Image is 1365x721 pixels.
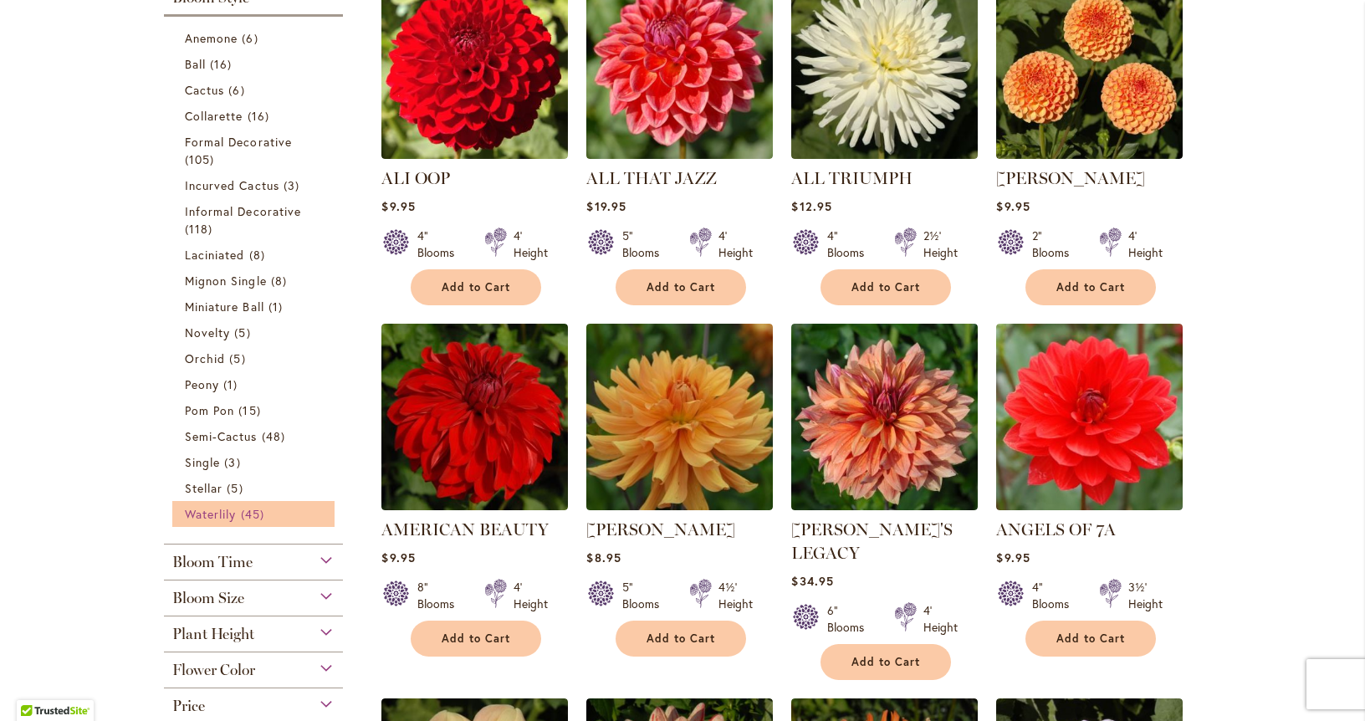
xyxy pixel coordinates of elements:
span: Bloom Time [172,553,253,571]
a: Ball 16 [185,55,326,73]
a: Formal Decorative 105 [185,133,326,168]
a: AMERICAN BEAUTY [381,519,549,539]
span: 118 [185,220,217,238]
span: $9.95 [381,550,415,565]
a: Miniature Ball 1 [185,298,326,315]
span: $9.95 [996,550,1030,565]
div: 4" Blooms [1032,579,1079,612]
button: Add to Cart [411,269,541,305]
span: Mignon Single [185,273,267,289]
div: 4" Blooms [417,228,464,261]
div: 2½' Height [923,228,958,261]
span: $19.95 [586,198,626,214]
span: Ball [185,56,206,72]
div: 4' Height [514,228,548,261]
a: Mignon Single 8 [185,272,326,289]
a: Collarette 16 [185,107,326,125]
a: ALL TRIUMPH [791,168,913,188]
span: 5 [234,324,254,341]
span: Add to Cart [851,655,920,669]
span: 48 [262,427,289,445]
span: $8.95 [586,550,621,565]
a: Incurved Cactus 3 [185,176,326,194]
span: 6 [242,29,262,47]
a: ANGELS OF 7A [996,498,1183,514]
a: Peony 1 [185,376,326,393]
span: Incurved Cactus [185,177,279,193]
button: Add to Cart [1025,269,1156,305]
span: Single [185,454,220,470]
a: Informal Decorative 118 [185,202,326,238]
a: Laciniated 8 [185,246,326,263]
div: 4' Height [514,579,548,612]
div: 4' Height [1128,228,1163,261]
span: $34.95 [791,573,833,589]
span: Informal Decorative [185,203,301,219]
a: [PERSON_NAME]'S LEGACY [791,519,953,563]
span: 5 [229,350,249,367]
span: Add to Cart [442,280,510,294]
span: 45 [241,505,268,523]
a: [PERSON_NAME] [586,519,735,539]
a: Orchid 5 [185,350,326,367]
span: Plant Height [172,625,254,643]
button: Add to Cart [616,621,746,657]
div: 8" Blooms [417,579,464,612]
span: Orchid [185,350,225,366]
div: 5" Blooms [622,579,669,612]
a: Single 3 [185,453,326,471]
span: Bloom Size [172,589,244,607]
div: 4½' Height [718,579,753,612]
button: Add to Cart [821,269,951,305]
img: Andy's Legacy [791,324,978,510]
span: 16 [248,107,274,125]
span: Add to Cart [1056,280,1125,294]
img: ANDREW CHARLES [586,324,773,510]
span: Stellar [185,480,222,496]
span: Waterlily [185,506,236,522]
a: ALL THAT JAZZ [586,168,717,188]
a: ALL THAT JAZZ [586,146,773,162]
div: 6" Blooms [827,602,874,636]
span: Formal Decorative [185,134,292,150]
span: 15 [238,401,264,419]
div: 2" Blooms [1032,228,1079,261]
button: Add to Cart [821,644,951,680]
a: [PERSON_NAME] [996,168,1145,188]
img: AMERICAN BEAUTY [381,324,568,510]
span: Laciniated [185,247,245,263]
button: Add to Cart [616,269,746,305]
span: Add to Cart [1056,632,1125,646]
div: 4' Height [923,602,958,636]
span: Collarette [185,108,243,124]
div: 4" Blooms [827,228,874,261]
span: Add to Cart [442,632,510,646]
iframe: Launch Accessibility Center [13,662,59,708]
span: Anemone [185,30,238,46]
span: Price [172,697,205,715]
span: Miniature Ball [185,299,264,314]
span: 16 [210,55,236,73]
a: Waterlily 45 [185,505,326,523]
a: AMERICAN BEAUTY [381,498,568,514]
a: Novelty 5 [185,324,326,341]
span: 8 [271,272,291,289]
a: ALL TRIUMPH [791,146,978,162]
span: 8 [249,246,269,263]
a: ANGELS OF 7A [996,519,1116,539]
span: Peony [185,376,219,392]
span: 1 [268,298,287,315]
span: Add to Cart [647,280,715,294]
span: $12.95 [791,198,831,214]
div: 4' Height [718,228,753,261]
span: Cactus [185,82,224,98]
span: Novelty [185,325,230,340]
span: 6 [228,81,248,99]
div: 5" Blooms [622,228,669,261]
span: 105 [185,151,218,168]
span: Semi-Cactus [185,428,258,444]
a: Andy's Legacy [791,498,978,514]
a: ALI OOP [381,146,568,162]
a: Cactus 6 [185,81,326,99]
a: Pom Pon 15 [185,401,326,419]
